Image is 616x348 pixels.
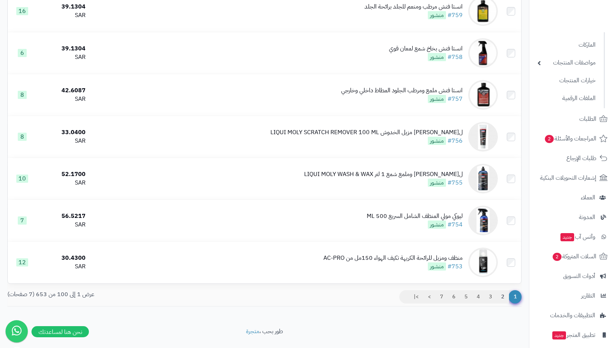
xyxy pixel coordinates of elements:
[534,306,612,324] a: التطبيقات والخدمات
[270,128,463,137] div: ل[PERSON_NAME] مزيل الخدوش LIQUI MOLY SCRATCH REMOVER 100 ML
[579,114,596,124] span: الطلبات
[40,262,86,271] div: SAR
[2,290,264,299] div: عرض 1 إلى 100 من 653 (7 صفحات)
[18,216,27,225] span: 7
[428,95,446,103] span: منشور
[447,290,460,304] a: 6
[468,248,498,277] img: منظف ومزيل للرائحة الكريهة تكيف الهواء 150مل من AC-PRO
[566,16,609,31] img: logo-2.png
[534,73,599,89] a: خيارات المنتجات
[40,179,86,187] div: SAR
[447,220,463,229] a: #754
[468,122,498,152] img: ليوكي مولي مزيل الخدوش LIQUI MOLY SCRATCH REMOVER 100 ML
[534,208,612,226] a: المدونة
[552,251,596,262] span: السلات المتروكة
[40,170,86,179] div: 52.1700
[40,221,86,229] div: SAR
[534,287,612,305] a: التقارير
[40,212,86,221] div: 56.5217
[468,80,498,110] img: انستا فنش ملمع ومرطب الجلود المطاط داخلي وخارجي
[579,212,595,222] span: المدونة
[468,38,498,68] img: انستا فنش بخاخ شمع لمعان قوي
[534,248,612,265] a: السلات المتروكة2
[428,137,446,145] span: منشور
[540,173,596,183] span: إشعارات التحويلات البنكية
[447,53,463,62] a: #758
[428,221,446,229] span: منشور
[428,179,446,187] span: منشور
[460,290,472,304] a: 5
[563,271,595,281] span: أدوات التسويق
[40,128,86,137] div: 33.0400
[468,164,498,193] img: ليوكي مولي غسيل وملمع شمع 1 لتر LIQUI MOLY WASH & WAX
[534,149,612,167] a: طلبات الإرجاع
[18,133,27,141] span: 8
[581,291,595,301] span: التقارير
[552,330,595,340] span: تطبيق المتجر
[323,254,463,262] div: منظف ومزيل للرائحة الكريهة تكيف الهواء 150مل من AC-PRO
[18,49,27,57] span: 6
[534,90,599,106] a: الملفات الرقمية
[367,212,463,221] div: ليوكي مولي المنظف الشامل السريع 500 ML
[544,133,596,144] span: المراجعات والأسئلة
[428,262,446,271] span: منشور
[581,192,595,203] span: العملاء
[534,267,612,285] a: أدوات التسويق
[435,290,448,304] a: 7
[550,310,595,321] span: التطبيقات والخدمات
[534,37,599,53] a: الماركات
[534,110,612,128] a: الطلبات
[40,86,86,95] div: 42.6087
[447,136,463,145] a: #756
[534,326,612,344] a: تطبيق المتجرجديد
[40,44,86,53] div: 39.1304
[496,290,509,304] a: 2
[40,95,86,103] div: SAR
[16,175,28,183] span: 10
[304,170,463,179] div: ل[PERSON_NAME] وملمع شمع 1 لتر LIQUI MOLY WASH & WAX
[40,3,86,11] div: 39.1304
[447,178,463,187] a: #755
[545,135,554,143] span: 2
[447,262,463,271] a: #753
[534,189,612,206] a: العملاء
[16,7,28,15] span: 16
[560,233,574,241] span: جديد
[560,232,595,242] span: وآتس آب
[472,290,485,304] a: 4
[16,258,28,266] span: 12
[534,130,612,148] a: المراجعات والأسئلة2
[468,206,498,235] img: ليوكي مولي المنظف الشامل السريع 500 ML
[566,153,596,163] span: طلبات الإرجاع
[40,137,86,145] div: SAR
[428,11,446,19] span: منشور
[534,228,612,246] a: وآتس آبجديد
[423,290,436,304] a: >
[484,290,497,304] a: 3
[553,252,562,261] span: 2
[341,86,463,95] div: انستا فنش ملمع ومرطب الجلود المطاط داخلي وخارجي
[246,327,259,336] a: متجرة
[364,3,463,11] div: انستا فنش مرطب ومنعم للجلد برائحة الجلد
[428,53,446,61] span: منشور
[40,11,86,20] div: SAR
[534,55,599,71] a: مواصفات المنتجات
[447,11,463,20] a: #759
[389,44,463,53] div: انستا فنش بخاخ شمع لمعان قوي
[40,53,86,62] div: SAR
[18,91,27,99] span: 8
[40,254,86,262] div: 30.4300
[509,290,522,304] span: 1
[534,169,612,187] a: إشعارات التحويلات البنكية
[552,331,566,339] span: جديد
[409,290,423,304] a: >|
[447,95,463,103] a: #757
